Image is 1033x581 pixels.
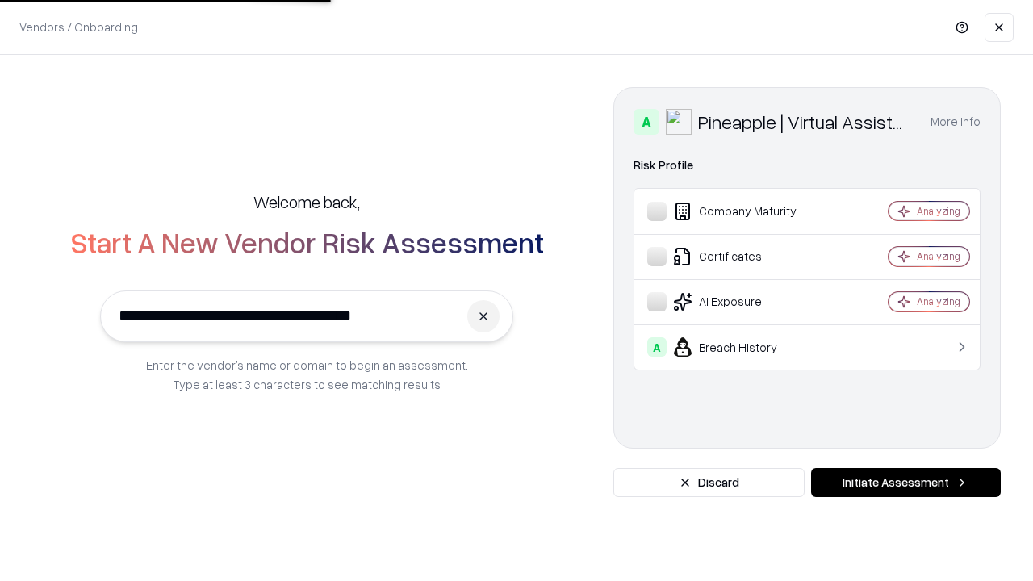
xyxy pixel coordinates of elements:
[70,226,544,258] h2: Start A New Vendor Risk Assessment
[647,247,840,266] div: Certificates
[253,190,360,213] h5: Welcome back,
[931,107,981,136] button: More info
[811,468,1001,497] button: Initiate Assessment
[647,337,840,357] div: Breach History
[19,19,138,36] p: Vendors / Onboarding
[647,202,840,221] div: Company Maturity
[917,295,960,308] div: Analyzing
[698,109,911,135] div: Pineapple | Virtual Assistant Agency
[146,355,468,394] p: Enter the vendor’s name or domain to begin an assessment. Type at least 3 characters to see match...
[613,468,805,497] button: Discard
[634,156,981,175] div: Risk Profile
[647,292,840,311] div: AI Exposure
[634,109,659,135] div: A
[917,204,960,218] div: Analyzing
[917,249,960,263] div: Analyzing
[647,337,667,357] div: A
[666,109,692,135] img: Pineapple | Virtual Assistant Agency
